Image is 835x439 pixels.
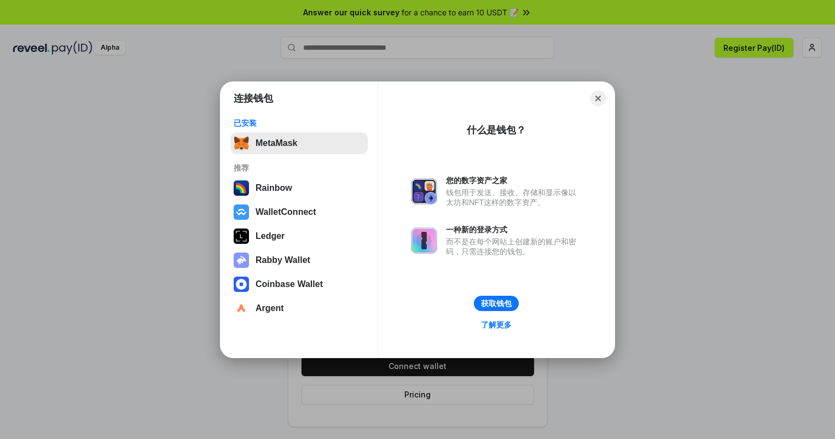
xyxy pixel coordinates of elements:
div: Rainbow [256,183,292,193]
img: svg+xml,%3Csvg%20xmlns%3D%22http%3A%2F%2Fwww.w3.org%2F2000%2Fsvg%22%20width%3D%2228%22%20height%3... [234,229,249,244]
div: 了解更多 [481,320,512,330]
img: svg+xml,%3Csvg%20xmlns%3D%22http%3A%2F%2Fwww.w3.org%2F2000%2Fsvg%22%20fill%3D%22none%22%20viewBox... [234,253,249,268]
div: Rabby Wallet [256,255,310,265]
div: Argent [256,303,284,313]
button: Coinbase Wallet [230,273,368,295]
div: 什么是钱包？ [467,124,526,137]
a: 了解更多 [474,318,518,332]
div: MetaMask [256,138,297,148]
button: 获取钱包 [474,296,519,311]
div: 已安装 [234,118,364,128]
img: svg+xml,%3Csvg%20xmlns%3D%22http%3A%2F%2Fwww.w3.org%2F2000%2Fsvg%22%20fill%3D%22none%22%20viewBox... [411,178,437,204]
div: 钱包用于发送、接收、存储和显示像以太坊和NFT这样的数字资产。 [446,188,582,207]
img: svg+xml,%3Csvg%20width%3D%22120%22%20height%3D%22120%22%20viewBox%3D%220%200%20120%20120%22%20fil... [234,180,249,196]
img: svg+xml,%3Csvg%20xmlns%3D%22http%3A%2F%2Fwww.w3.org%2F2000%2Fsvg%22%20fill%3D%22none%22%20viewBox... [411,227,437,254]
div: 推荐 [234,163,364,173]
div: WalletConnect [256,207,316,217]
div: 而不是在每个网站上创建新的账户和密码，只需连接您的钱包。 [446,237,582,256]
div: 获取钱包 [481,298,512,308]
img: svg+xml,%3Csvg%20width%3D%2228%22%20height%3D%2228%22%20viewBox%3D%220%200%2028%2028%22%20fill%3D... [234,204,249,220]
div: Ledger [256,231,285,241]
div: 一种新的登录方式 [446,225,582,235]
h1: 连接钱包 [234,92,273,105]
div: Coinbase Wallet [256,279,323,289]
img: svg+xml,%3Csvg%20width%3D%2228%22%20height%3D%2228%22%20viewBox%3D%220%200%2028%2028%22%20fill%3D... [234,301,249,316]
button: Rabby Wallet [230,249,368,271]
img: svg+xml,%3Csvg%20fill%3D%22none%22%20height%3D%2233%22%20viewBox%3D%220%200%2035%2033%22%20width%... [234,136,249,151]
button: MetaMask [230,132,368,154]
button: Ledger [230,225,368,247]
button: Argent [230,297,368,319]
button: Rainbow [230,177,368,199]
button: Close [590,91,606,106]
img: svg+xml,%3Csvg%20width%3D%2228%22%20height%3D%2228%22%20viewBox%3D%220%200%2028%2028%22%20fill%3D... [234,277,249,292]
button: WalletConnect [230,201,368,223]
div: 您的数字资产之家 [446,175,582,185]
